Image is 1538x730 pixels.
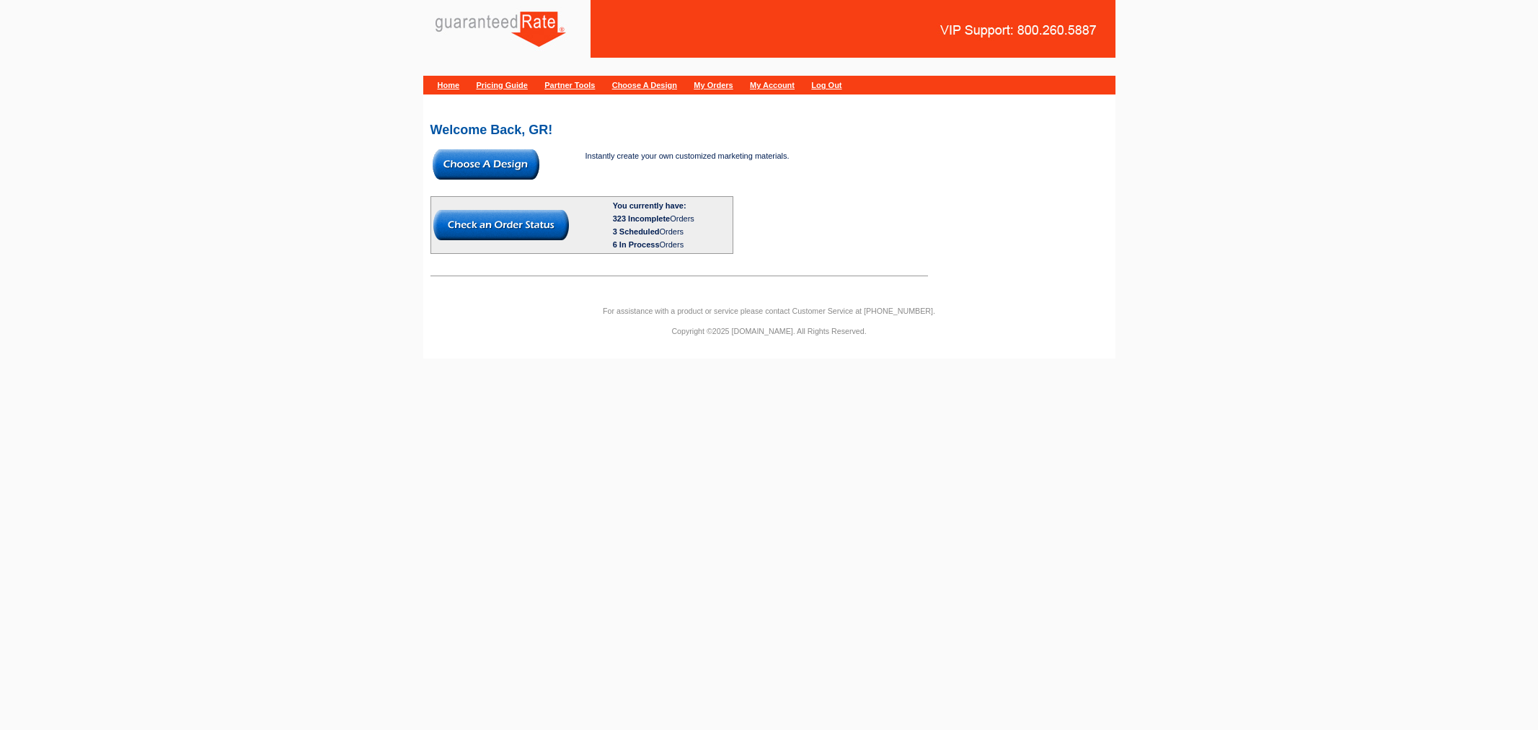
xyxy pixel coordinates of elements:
a: Partner Tools [544,81,595,89]
span: 323 Incomplete [613,214,670,223]
b: You currently have: [613,201,686,210]
a: Choose A Design [612,81,677,89]
a: Pricing Guide [476,81,528,89]
h2: Welcome Back, GR! [430,123,1108,136]
img: button-check-order-status.gif [433,210,569,240]
span: Instantly create your own customized marketing materials. [585,151,790,160]
a: My Orders [694,81,733,89]
span: 3 Scheduled [613,227,660,236]
a: Log Out [811,81,841,89]
a: My Account [750,81,795,89]
a: Home [438,81,460,89]
span: 6 In Process [613,240,660,249]
p: For assistance with a product or service please contact Customer Service at [PHONE_NUMBER]. [423,304,1115,317]
p: Copyright ©2025 [DOMAIN_NAME]. All Rights Reserved. [423,325,1115,338]
div: Orders Orders Orders [613,212,730,251]
img: button-choose-design.gif [433,149,539,180]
